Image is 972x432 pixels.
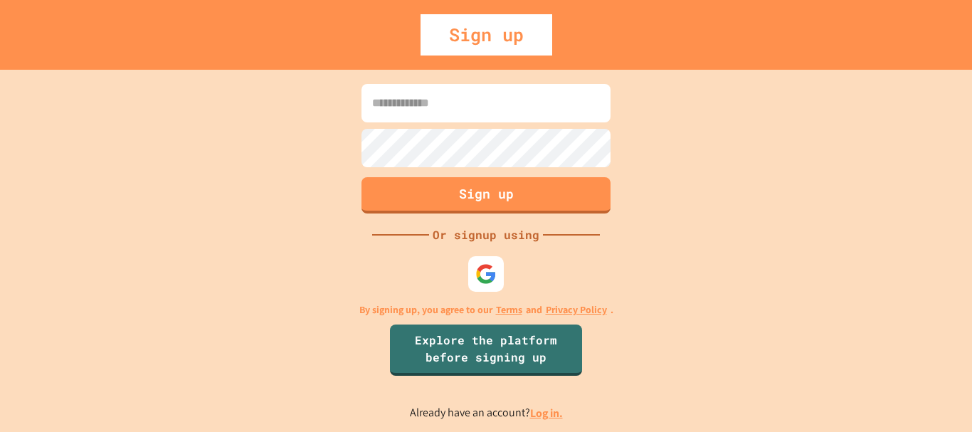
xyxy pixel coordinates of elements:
button: Sign up [361,177,611,214]
div: Sign up [421,14,552,56]
div: Or signup using [429,226,543,243]
a: Log in. [530,406,563,421]
p: By signing up, you agree to our and . [359,302,613,317]
a: Terms [496,302,522,317]
a: Privacy Policy [546,302,607,317]
p: Already have an account? [410,404,563,422]
img: google-icon.svg [475,263,497,285]
a: Explore the platform before signing up [390,325,582,376]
